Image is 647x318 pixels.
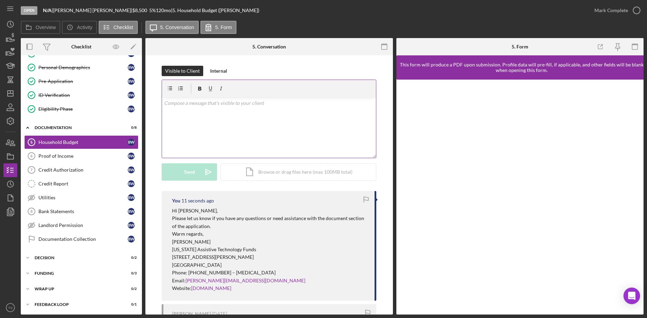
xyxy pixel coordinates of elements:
div: Mark Complete [594,3,628,17]
span: $8,500 [132,7,147,13]
button: Overview [21,21,60,34]
div: 5 % [149,8,156,13]
time: 2025-09-09 12:02 [181,198,214,203]
div: 5. Conversation [252,44,286,49]
div: DECISION [35,256,119,260]
div: Personal Demographics [38,65,128,70]
a: Landlord PermissionBW [24,218,138,232]
div: B W [128,236,135,243]
button: Send [162,163,217,181]
a: ID VerificationBW [24,88,138,102]
a: 6Proof of IncomeBW [24,149,138,163]
a: UtilitiesBW [24,191,138,205]
div: Bank Statements [38,209,128,214]
div: Send [184,163,195,181]
div: 0 / 1 [124,302,137,307]
tspan: 6 [30,154,33,158]
div: [PERSON_NAME] [PERSON_NAME] | [53,8,132,13]
div: 0 / 2 [124,287,137,291]
div: | [43,8,53,13]
a: Pre-ApplicationBW [24,74,138,88]
button: Mark Complete [587,3,644,17]
div: Pre-Application [38,79,128,84]
text: TS [8,306,12,310]
a: Eligibility PhaseBW [24,102,138,116]
iframe: Lenderfit form [403,87,638,308]
div: B W [128,78,135,85]
div: This form will produce a PDF upon submission. Profile data will pre-fill, if applicable, and othe... [400,62,644,73]
button: Activity [62,21,97,34]
a: [PERSON_NAME][EMAIL_ADDRESS][DOMAIN_NAME] [186,278,305,283]
div: DOCUMENTATION [35,126,119,130]
button: TS [3,301,17,315]
div: B W [128,180,135,187]
div: Eligibility Phase [38,106,128,112]
div: Utilities [38,195,128,200]
p: Website: [172,284,368,292]
p: [US_STATE] Assistive Technology Funds [172,246,368,253]
div: Feedback Loop [35,302,119,307]
a: 5Household BudgetBW [24,135,138,149]
div: Household Budget [38,139,128,145]
div: You [172,198,180,203]
p: Phone: [PHONE_NUMBER] – [MEDICAL_DATA] [172,269,368,276]
label: 5. Conversation [160,25,194,30]
p: [STREET_ADDRESS][PERSON_NAME] [172,253,368,261]
div: Open [21,6,37,15]
a: 7Credit AuthorizationBW [24,163,138,177]
div: Documentation Collection [38,236,128,242]
a: Credit ReportBW [24,177,138,191]
div: Proof of Income [38,153,128,159]
label: Overview [36,25,56,30]
div: Wrap up [35,287,119,291]
label: Activity [77,25,92,30]
a: 8Bank StatementsBW [24,205,138,218]
button: Checklist [99,21,138,34]
div: 0 / 3 [124,271,137,275]
div: B W [128,208,135,215]
p: [PERSON_NAME] [172,238,368,246]
p: Email: [172,277,368,284]
label: Checklist [114,25,133,30]
label: 5. Form [215,25,232,30]
div: B W [128,92,135,99]
div: B W [128,64,135,71]
tspan: 7 [30,168,33,172]
button: Visible to Client [162,66,203,76]
time: 2025-09-04 19:57 [212,311,227,317]
div: Funding [35,271,119,275]
div: B W [128,106,135,112]
button: Internal [207,66,231,76]
a: Personal DemographicsBW [24,61,138,74]
a: Documentation CollectionBW [24,232,138,246]
div: Landlord Permission [38,222,128,228]
tspan: 8 [30,209,33,213]
div: 120 mo [156,8,171,13]
b: N/A [43,7,52,13]
button: 5. Form [200,21,236,34]
div: [PERSON_NAME] [172,311,211,317]
div: ID Verification [38,92,128,98]
p: Warm regards, [172,230,368,238]
div: B W [128,139,135,146]
div: Internal [210,66,227,76]
div: 0 / 8 [124,126,137,130]
div: B W [128,194,135,201]
p: [GEOGRAPHIC_DATA] [172,261,368,269]
div: B W [128,153,135,160]
div: Credit Authorization [38,167,128,173]
button: 5. Conversation [145,21,199,34]
a: [DOMAIN_NAME] [191,285,231,291]
tspan: 5 [30,140,33,144]
p: Hi [PERSON_NAME], [172,207,368,215]
div: Open Intercom Messenger [623,288,640,304]
div: B W [128,166,135,173]
div: 5. Form [512,44,528,49]
div: Visible to Client [165,66,200,76]
div: Credit Report [38,181,128,187]
div: | 5. Household Budget ([PERSON_NAME]) [171,8,259,13]
div: B W [128,222,135,229]
div: 0 / 2 [124,256,137,260]
div: Checklist [71,44,91,49]
p: Please let us know if you have any questions or need assistance with the document section of the ... [172,215,368,230]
